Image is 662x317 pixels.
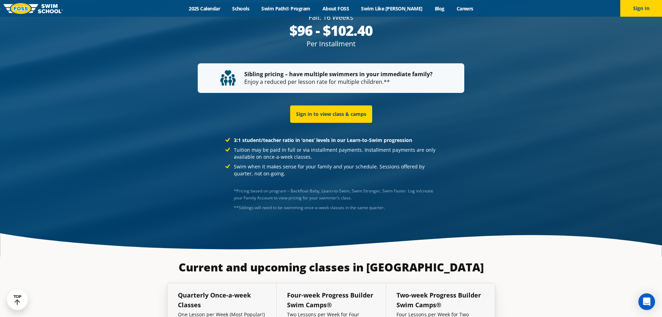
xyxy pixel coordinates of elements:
[225,163,437,177] li: Swim when it makes sense for your family and your schedule. Sessions offered by quarter, not on-g...
[234,188,437,201] p: *Pricing based on program – Backfloat Baby, Learn-to-Swim, Swim Stronger, Swim Faster. Log in/cre...
[198,13,464,22] div: Fall: 16 Weeks
[198,39,464,49] div: Per Installment
[220,70,236,86] img: tuition-family-children.svg
[638,293,655,310] div: Open Intercom Messenger
[167,260,495,274] h3: Current and upcoming classes in [GEOGRAPHIC_DATA]
[234,204,437,211] div: **Siblings will need to be swimming once-a-week classes in the same quarter.
[287,290,375,310] h5: Four-week Progress Builder Swim Camps®
[178,290,266,310] h5: Quarterly Once-a-week Classes
[316,5,355,12] a: About FOSS
[220,70,442,86] p: Enjoy a reduced per lesson rate for multiple children.**
[355,5,429,12] a: Swim Like [PERSON_NAME]
[290,105,372,123] a: Sign in to view class & camps
[234,204,437,211] div: Josef Severson, Rachael Blom (group direct message)
[255,5,316,12] a: Swim Path® Program
[234,137,412,143] strong: 3:1 student/teacher ratio in ‘ones’ levels in our Learn-to-Swim progression
[397,290,484,310] h5: Two-week Progress Builder Swim Camps®
[198,22,464,39] div: $96 - $102.40
[244,70,433,78] strong: Sibling pricing – have multiple swimmers in your immediate family?
[225,146,437,160] li: Tuition may be paid in full or via installment payments. Installment payments are only available ...
[14,294,22,305] div: TOP
[3,3,63,14] img: FOSS Swim School Logo
[226,5,255,12] a: Schools
[183,5,226,12] a: 2025 Calendar
[450,5,479,12] a: Careers
[428,5,450,12] a: Blog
